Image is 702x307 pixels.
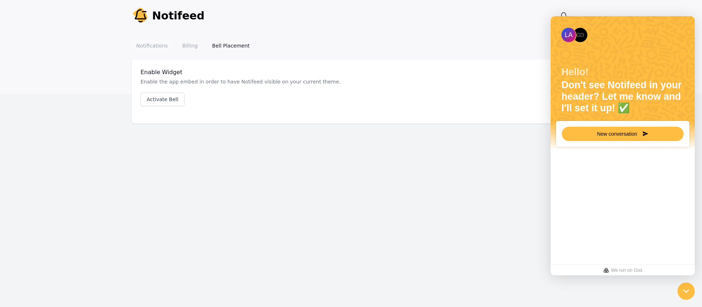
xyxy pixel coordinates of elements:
iframe: gist-messenger-bubble-iframe [677,283,695,300]
a: Billing [178,39,202,52]
span: Notifeed [152,9,205,22]
a: Activate Bell [141,92,185,106]
img: Your Company [132,7,149,24]
a: Notifications [132,39,172,52]
span: Enable Widget [141,69,182,76]
a: Bell Placement [208,39,254,52]
iframe: gist-messenger-iframe [551,16,695,275]
p: Enable the app embed in order to have Notifeed visible on your current theme. [141,78,561,85]
a: Notifeed [132,7,205,24]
